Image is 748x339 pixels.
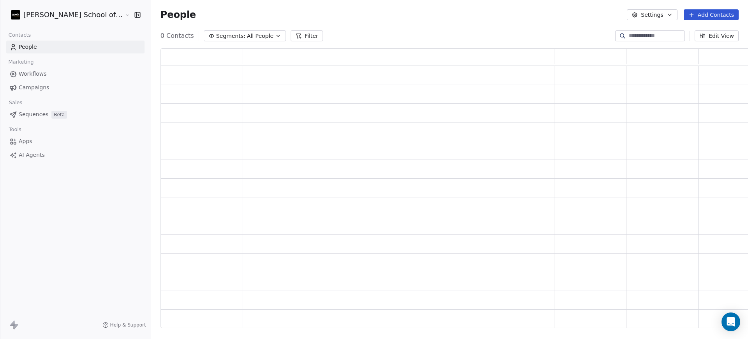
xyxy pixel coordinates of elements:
span: People [19,43,37,51]
a: Apps [6,135,145,148]
span: Sales [5,97,26,108]
button: Filter [291,30,323,41]
span: All People [247,32,273,40]
a: AI Agents [6,149,145,162]
span: [PERSON_NAME] School of Finance LLP [23,10,123,20]
span: People [161,9,196,21]
a: Workflows [6,67,145,80]
a: SequencesBeta [6,108,145,121]
a: Help & Support [102,322,146,328]
span: Campaigns [19,83,49,92]
span: Tools [5,124,25,135]
button: [PERSON_NAME] School of Finance LLP [9,8,120,21]
span: 0 Contacts [161,31,194,41]
span: Apps [19,137,32,146]
span: Help & Support [110,322,146,328]
button: Edit View [695,30,739,41]
span: Contacts [5,29,34,41]
span: Sequences [19,110,48,119]
span: Segments: [216,32,245,40]
div: Open Intercom Messenger [722,312,740,331]
a: People [6,41,145,53]
button: Add Contacts [684,9,739,20]
a: Campaigns [6,81,145,94]
span: AI Agents [19,151,45,159]
button: Settings [627,9,677,20]
span: Marketing [5,56,37,68]
span: Beta [51,111,67,119]
img: Zeeshan%20Neck%20Print%20Dark.png [11,10,20,20]
span: Workflows [19,70,47,78]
